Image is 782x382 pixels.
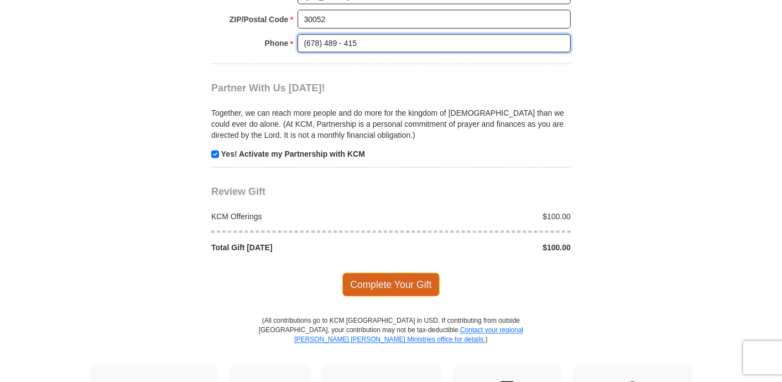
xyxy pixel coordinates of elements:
a: Contact your regional [PERSON_NAME] [PERSON_NAME] Ministries office for details. [294,327,523,344]
strong: ZIP/Postal Code [230,12,289,27]
strong: Yes! Activate my Partnership with KCM [221,149,365,158]
div: KCM Offerings [206,211,392,222]
p: (All contributions go to KCM [GEOGRAPHIC_DATA] in USD. If contributing from outside [GEOGRAPHIC_D... [258,317,524,365]
span: Complete Your Gift [342,273,440,296]
span: Partner With Us [DATE]! [211,82,325,94]
div: Total Gift [DATE] [206,242,392,253]
div: $100.00 [391,211,577,222]
div: $100.00 [391,242,577,253]
p: Together, we can reach more people and do more for the kingdom of [DEMOGRAPHIC_DATA] than we coul... [211,107,571,141]
strong: Phone [265,35,289,51]
span: Review Gift [211,186,265,197]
